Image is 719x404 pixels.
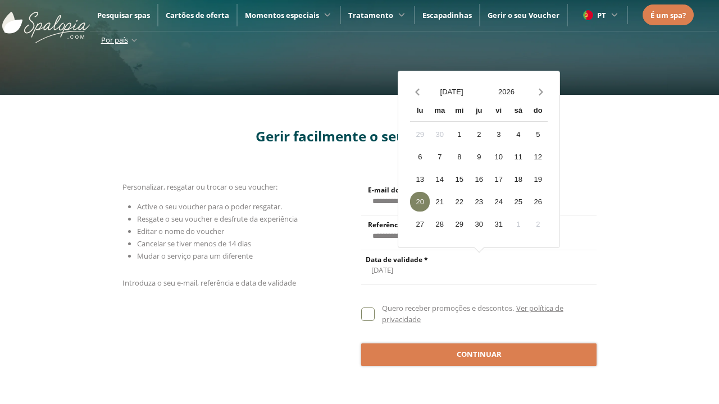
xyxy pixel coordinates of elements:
div: 26 [528,192,548,212]
span: Continuar [457,349,502,360]
div: 15 [449,169,469,189]
div: 8 [449,147,469,167]
div: 10 [489,147,508,167]
a: Pesquisar spas [97,10,150,20]
div: 30 [469,214,489,234]
span: Editar o nome do voucher [137,226,224,236]
div: 18 [508,169,528,189]
div: ju [469,102,489,121]
div: mi [449,102,469,121]
div: do [528,102,548,121]
div: sá [508,102,528,121]
div: 11 [508,147,528,167]
button: Previous month [410,82,424,102]
div: 1 [449,125,469,144]
div: ma [430,102,449,121]
span: Introduza o seu e-mail, referência e data de validade [122,278,296,288]
div: 30 [430,125,449,144]
div: lu [410,102,430,121]
div: 22 [449,192,469,212]
span: Quero receber promoções e descontos. [382,303,514,313]
div: 14 [430,169,449,189]
div: 6 [410,147,430,167]
span: É um spa? [650,10,686,20]
div: 20 [410,192,430,212]
span: Active o seu voucher para o poder resgatar. [137,201,282,212]
a: Ver política de privacidade [382,303,563,324]
div: 31 [489,214,508,234]
div: 13 [410,169,430,189]
button: Open years overlay [479,82,534,102]
div: 19 [528,169,548,189]
a: É um spa? [650,9,686,21]
button: Open months overlay [424,82,479,102]
div: Calendar wrapper [410,102,548,234]
div: 28 [430,214,449,234]
div: Calendar days [410,125,548,234]
div: 2 [469,125,489,144]
div: vi [489,102,508,121]
div: 7 [430,147,449,167]
span: Resgate o seu voucher e desfrute da experiência [137,214,298,224]
a: Gerir o seu Voucher [488,10,559,20]
span: Mudar o serviço para um diferente [137,251,253,261]
div: 1 [508,214,528,234]
div: 23 [469,192,489,212]
div: 12 [528,147,548,167]
span: Personalizar, resgatar ou trocar o seu voucher: [122,182,277,192]
a: Escapadinhas [422,10,472,20]
div: 2 [528,214,548,234]
div: 5 [528,125,548,144]
span: Cancelar se tiver menos de 14 dias [137,238,251,249]
div: 9 [469,147,489,167]
div: 16 [469,169,489,189]
div: 27 [410,214,430,234]
div: 4 [508,125,528,144]
div: 29 [449,214,469,234]
div: 29 [410,125,430,144]
a: Cartões de oferta [166,10,229,20]
div: 25 [508,192,528,212]
span: Por país [101,35,128,45]
div: 3 [489,125,508,144]
button: Next month [534,82,548,102]
div: 24 [489,192,508,212]
div: 17 [489,169,508,189]
span: Gerir facilmente o seu voucher [256,127,464,145]
div: 21 [430,192,449,212]
img: ImgLogoSpalopia.BvClDcEz.svg [2,1,90,43]
button: Continuar [361,343,597,366]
